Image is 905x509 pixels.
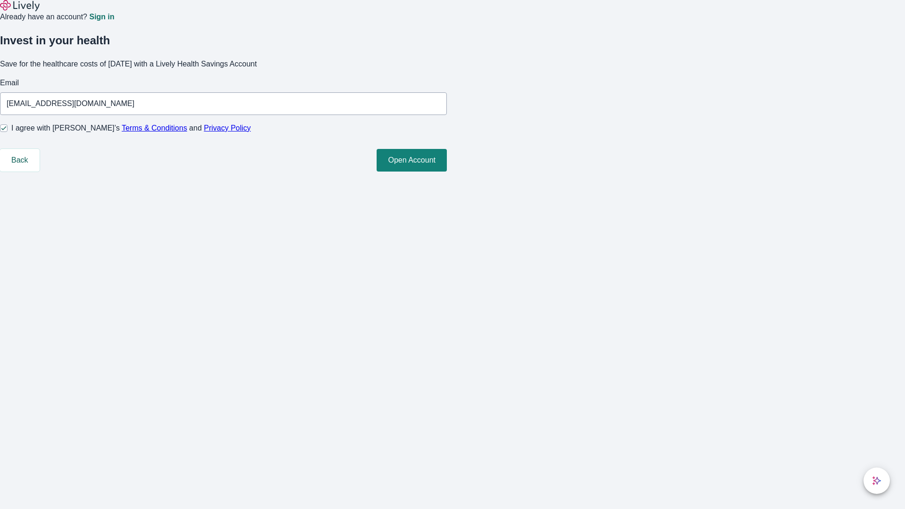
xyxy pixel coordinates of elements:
svg: Lively AI Assistant [872,476,881,485]
button: Open Account [377,149,447,172]
a: Sign in [89,13,114,21]
span: I agree with [PERSON_NAME]’s and [11,123,251,134]
a: Privacy Policy [204,124,251,132]
a: Terms & Conditions [122,124,187,132]
button: chat [864,468,890,494]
